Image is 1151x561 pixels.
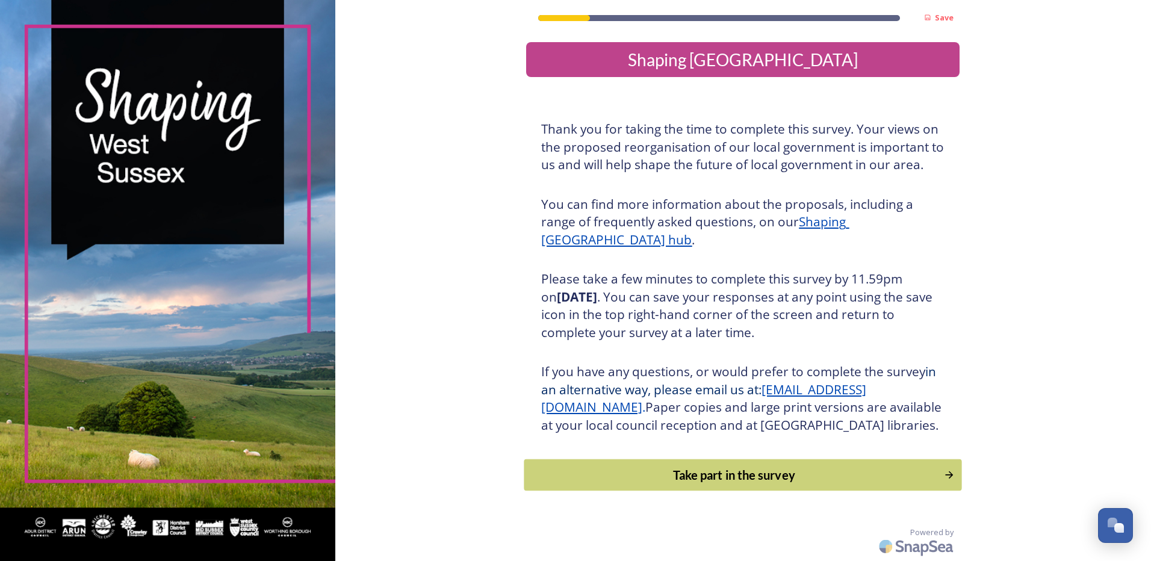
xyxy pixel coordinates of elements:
span: Powered by [910,527,954,538]
h3: If you have any questions, or would prefer to complete the survey Paper copies and large print ve... [541,363,945,434]
div: Shaping [GEOGRAPHIC_DATA] [531,47,955,72]
span: . [642,398,645,415]
h3: Please take a few minutes to complete this survey by 11.59pm on . You can save your responses at ... [541,270,945,341]
div: Take part in the survey [531,466,938,484]
a: Shaping [GEOGRAPHIC_DATA] hub [541,213,849,248]
strong: Save [935,12,954,23]
a: [EMAIL_ADDRESS][DOMAIN_NAME] [541,381,866,416]
h3: Thank you for taking the time to complete this survey. Your views on the proposed reorganisation ... [541,120,945,174]
h3: You can find more information about the proposals, including a range of frequently asked question... [541,196,945,249]
img: SnapSea Logo [875,532,960,560]
button: Continue [524,459,962,491]
button: Open Chat [1098,508,1133,543]
strong: [DATE] [557,288,597,305]
span: in an alternative way, please email us at: [541,363,939,398]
